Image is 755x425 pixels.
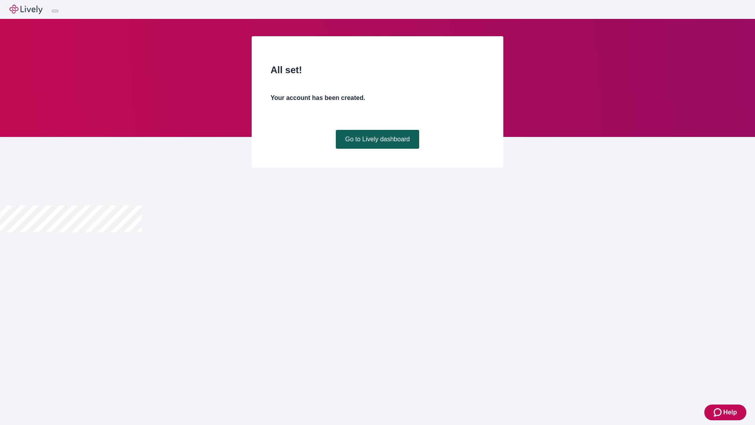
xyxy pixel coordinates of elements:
img: Lively [9,5,42,14]
button: Zendesk support iconHelp [704,405,746,420]
button: Log out [52,10,58,12]
span: Help [723,408,737,417]
h2: All set! [271,63,484,77]
a: Go to Lively dashboard [336,130,420,149]
svg: Zendesk support icon [714,408,723,417]
h4: Your account has been created. [271,93,484,103]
